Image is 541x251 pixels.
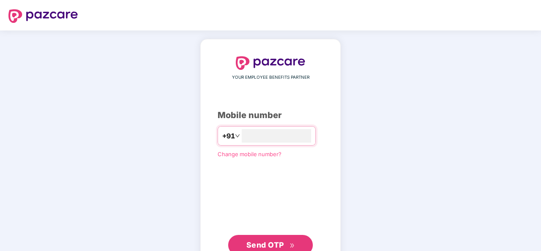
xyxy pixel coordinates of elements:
a: Change mobile number? [218,151,282,157]
span: +91 [222,131,235,141]
span: YOUR EMPLOYEE BENEFITS PARTNER [232,74,309,81]
span: Send OTP [246,240,284,249]
span: down [235,133,240,138]
img: logo [236,56,305,70]
span: double-right [290,243,295,248]
img: logo [8,9,78,23]
div: Mobile number [218,109,323,122]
